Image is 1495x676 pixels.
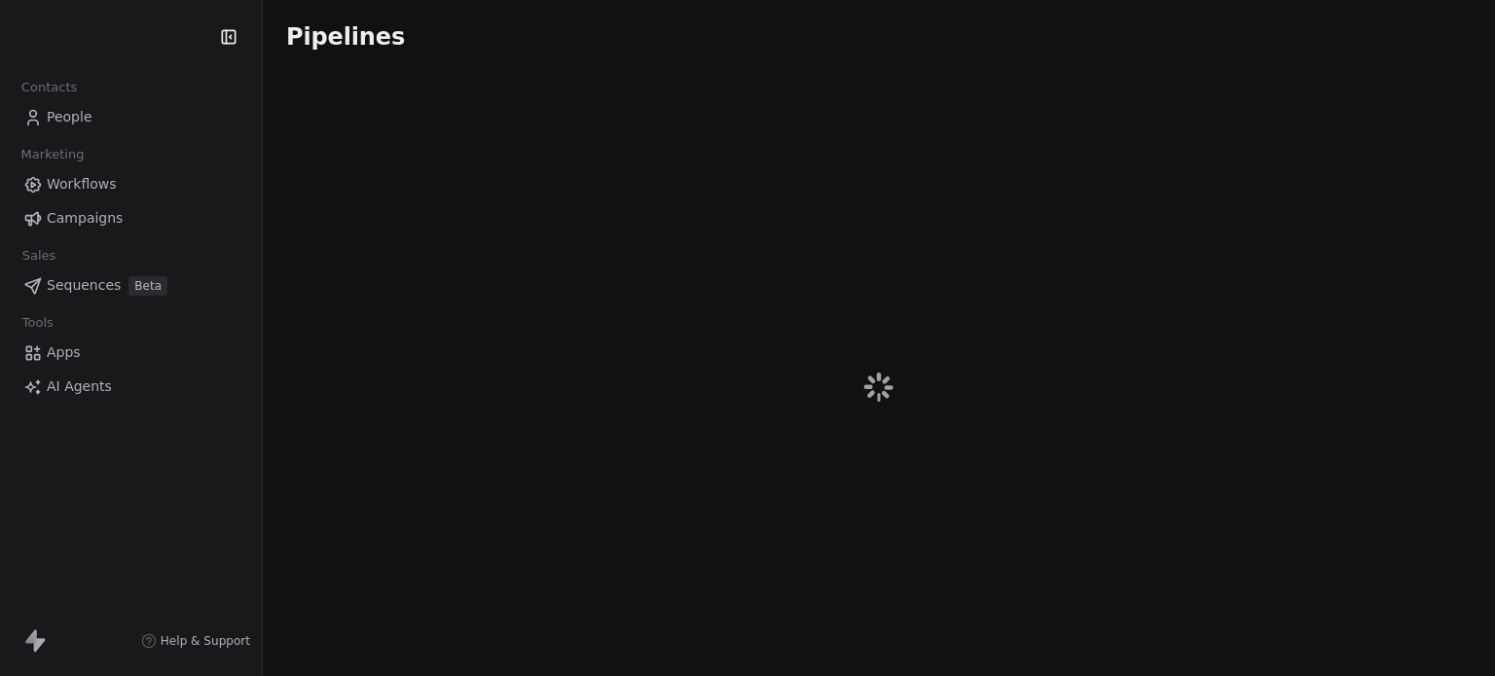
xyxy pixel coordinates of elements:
span: Pipelines [286,23,405,51]
span: Apps [47,342,81,363]
span: Sales [14,241,64,270]
a: Campaigns [16,202,246,234]
span: Workflows [47,174,117,195]
span: AI Agents [47,376,112,397]
a: Apps [16,337,246,369]
span: Campaigns [47,208,123,229]
span: Sequences [47,275,121,296]
a: AI Agents [16,371,246,403]
a: Help & Support [141,633,250,649]
span: Contacts [13,73,86,102]
span: People [47,107,92,127]
a: People [16,101,246,133]
a: SequencesBeta [16,269,246,302]
span: Tools [14,308,61,338]
span: Help & Support [161,633,250,649]
span: Beta [128,276,167,296]
span: Marketing [13,140,92,169]
a: Workflows [16,168,246,200]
